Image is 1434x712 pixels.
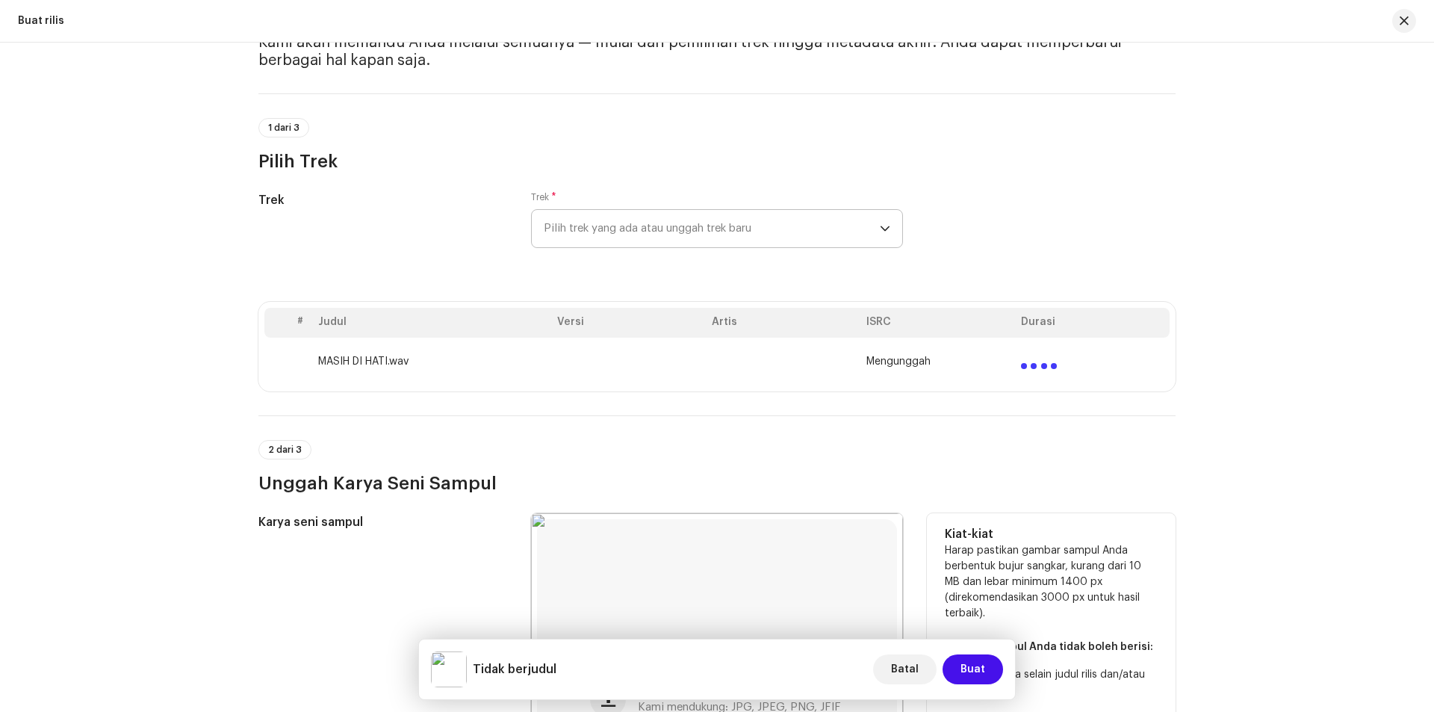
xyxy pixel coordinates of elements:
[258,191,507,209] h5: Trek
[258,149,1176,173] h3: Pilih Trek
[945,667,1158,699] p: Teks apa saja selain judul rilis dan/atau nama artis
[258,471,1176,495] h3: Unggah Karya Seni Sampul
[268,123,299,132] span: 1 dari 3
[258,513,507,531] h5: Karya seni sampul
[880,210,890,247] div: dropdown trigger
[1015,308,1170,338] th: Durasi
[945,525,1158,543] h5: Kiat-kiat
[706,308,860,338] th: Artis
[268,445,302,454] span: 2 dari 3
[945,640,1158,655] p: Gambar sampul Anda tidak boleh berisi:
[943,654,1003,684] button: Buat
[873,654,937,684] button: Batal
[473,660,556,678] h5: Tidak berjudul
[288,308,312,338] th: #
[312,308,551,338] th: Judul
[544,210,880,247] span: Pilih trek yang ada atau unggah trek baru
[891,654,919,684] span: Batal
[551,308,706,338] th: Versi
[258,34,1176,69] h4: Kami akan memandu Anda melalui semuanya — mulai dari pemilihan trek hingga metadata akhir. Anda d...
[431,651,467,687] img: d7210289-54a0-4017-8a09-02c0400d0f60
[960,654,985,684] span: Buat
[866,356,931,368] span: Mengunggah
[531,191,556,203] label: Trek
[860,308,1015,338] th: ISRC
[312,338,551,386] td: MASIH DI HATI.wav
